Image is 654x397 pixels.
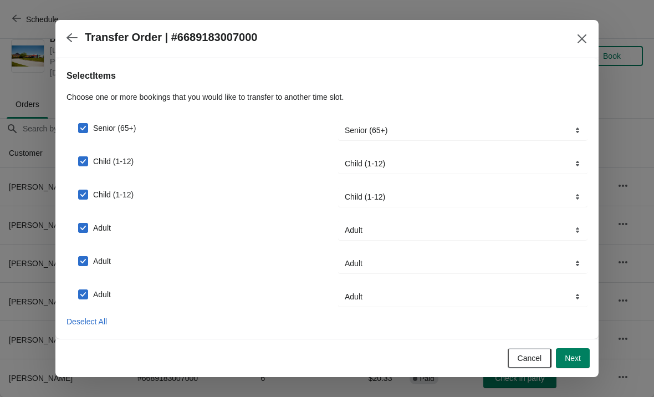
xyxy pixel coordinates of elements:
[67,317,107,326] span: Deselect All
[556,348,590,368] button: Next
[93,123,136,134] span: Senior (65+)
[93,289,111,300] span: Adult
[565,354,581,363] span: Next
[518,354,542,363] span: Cancel
[67,91,587,103] p: Choose one or more bookings that you would like to transfer to another time slot.
[93,189,134,200] span: Child (1-12)
[85,31,257,44] h2: Transfer Order | #6689183007000
[67,69,587,83] h2: Select Items
[508,348,552,368] button: Cancel
[62,312,111,332] button: Deselect All
[93,222,111,233] span: Adult
[93,256,111,267] span: Adult
[93,156,134,167] span: Child (1-12)
[572,29,592,49] button: Close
